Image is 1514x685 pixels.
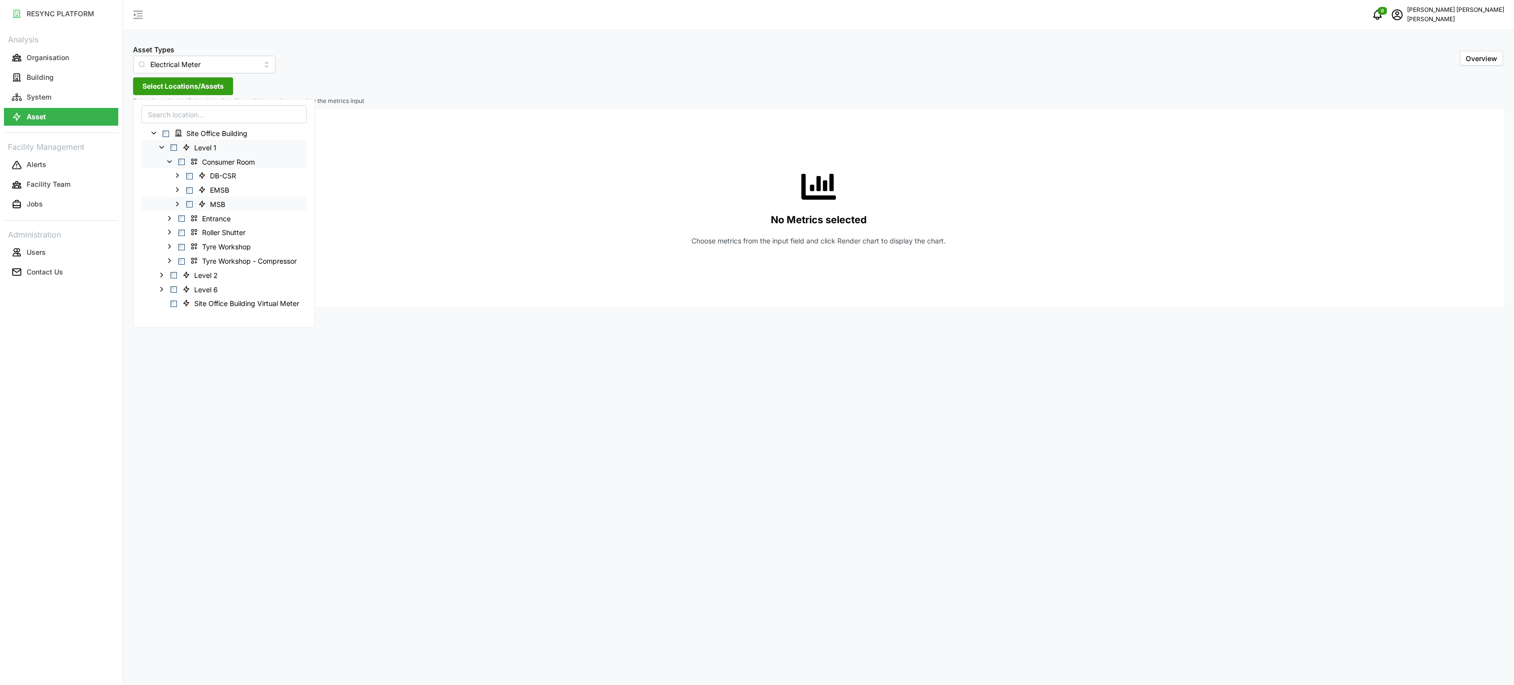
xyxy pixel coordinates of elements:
[171,272,177,278] span: Select Level 2
[194,170,243,181] span: DB-CSR
[186,155,262,167] span: Consumer Room
[4,68,118,87] a: Building
[1381,7,1384,14] span: 0
[133,77,233,95] button: Select Locations/Assets
[186,226,252,238] span: Roller Shutter
[178,258,185,264] span: Select Tyre Workshop - Compressor
[178,215,185,222] span: Select Entrance
[27,160,46,170] p: Alerts
[186,114,257,124] span: [GEOGRAPHIC_DATA]
[4,156,118,174] button: Alerts
[178,141,223,153] span: Level 1
[141,105,307,123] input: Search location...
[202,242,251,252] span: Tyre Workshop
[202,214,231,224] span: Entrance
[4,242,118,262] a: Users
[1387,5,1407,25] button: schedule
[194,284,218,294] span: Level 6
[1368,5,1387,25] button: notifications
[186,187,193,194] span: Select EMSB
[178,269,225,281] span: Level 2
[27,92,51,102] p: System
[27,53,69,63] p: Organisation
[194,299,299,308] span: Site Office Building Virtual Meter
[771,212,867,228] p: No Metrics selected
[186,129,247,138] span: Site Office Building
[4,196,118,213] button: Jobs
[171,144,177,151] span: Select Level 1
[4,176,118,194] button: Facility Team
[202,256,297,266] span: Tyre Workshop - Compressor
[186,240,258,252] span: Tyre Workshop
[4,262,118,282] a: Contact Us
[4,139,118,153] p: Facility Management
[202,157,255,167] span: Consumer Room
[4,5,118,23] button: RESYNC PLATFORM
[1407,15,1504,24] p: [PERSON_NAME]
[4,227,118,241] p: Administration
[186,201,193,207] span: Select MSB
[4,88,118,106] button: System
[186,212,238,224] span: Entrance
[4,108,118,126] button: Asset
[163,130,169,137] span: Select Site Office Building
[4,68,118,86] button: Building
[178,244,185,250] span: Select Tyre Workshop
[27,199,43,209] p: Jobs
[194,143,216,153] span: Level 1
[186,173,193,179] span: Select DB-CSR
[4,155,118,175] a: Alerts
[133,99,315,328] div: Select Locations/Assets
[171,286,177,293] span: Select Level 6
[4,175,118,195] a: Facility Team
[186,255,304,267] span: Tyre Workshop - Compressor
[178,230,185,236] span: Select Roller Shutter
[171,301,177,307] span: Select Site Office Building Virtual Meter
[210,185,229,195] span: EMSB
[4,107,118,127] a: Asset
[27,179,70,189] p: Facility Team
[178,159,185,165] span: Select Consumer Room
[210,171,236,181] span: DB-CSR
[27,72,54,82] p: Building
[4,263,118,281] button: Contact Us
[691,236,946,246] p: Choose metrics from the input field and click Render chart to display the chart.
[4,243,118,261] button: Users
[1407,5,1504,15] p: [PERSON_NAME] [PERSON_NAME]
[27,112,46,122] p: Asset
[210,200,225,209] span: MSB
[4,32,118,46] p: Analysis
[4,87,118,107] a: System
[27,9,94,19] p: RESYNC PLATFORM
[171,113,264,125] span: Dormitory Building
[171,127,254,139] span: Site Office Building
[194,271,218,280] span: Level 2
[4,195,118,214] a: Jobs
[142,78,224,95] span: Select Locations/Assets
[178,297,306,309] span: Site Office Building Virtual Meter
[194,198,232,210] span: MSB
[4,4,118,24] a: RESYNC PLATFORM
[133,44,174,55] label: Asset Types
[194,184,236,196] span: EMSB
[4,48,118,68] a: Organisation
[27,247,46,257] p: Users
[4,49,118,67] button: Organisation
[202,228,245,238] span: Roller Shutter
[1466,54,1497,63] span: Overview
[178,283,225,295] span: Level 6
[133,97,1504,105] p: Select items in the 'Select Locations/Assets' button above to view the metrics input
[27,267,63,277] p: Contact Us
